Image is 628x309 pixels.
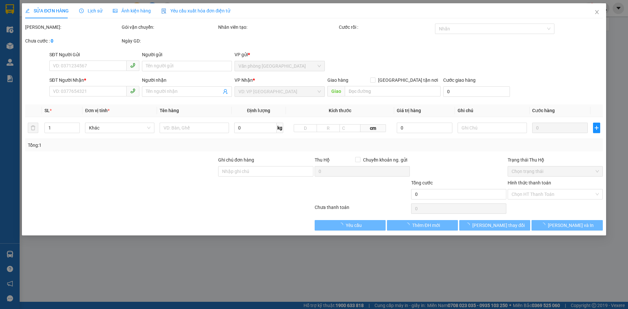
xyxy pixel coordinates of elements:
div: Người nhận [142,77,232,84]
span: loading [405,223,412,227]
button: [PERSON_NAME] và In [532,220,603,231]
input: Dọc đường [345,86,441,96]
button: plus [593,123,600,133]
span: Kích thước [329,108,351,113]
span: phone [130,63,135,68]
div: Ngày GD: [122,37,217,44]
span: [PERSON_NAME] thay đổi [472,222,525,229]
div: Cước rồi : [339,24,434,31]
div: Người gửi [142,51,232,58]
span: Văn phòng Đà Nẵng [239,61,321,71]
span: Yêu cầu xuất hóa đơn điện tử [161,8,230,13]
input: R [317,124,340,132]
input: C [340,124,360,132]
span: Giao hàng [327,77,348,83]
input: D [294,124,317,132]
button: Close [588,3,606,22]
img: icon [161,9,166,14]
span: Tổng cước [411,180,433,185]
span: close [594,9,600,15]
input: Cước giao hàng [443,86,510,97]
span: Giá trị hàng [397,108,421,113]
b: 0 [51,38,53,43]
span: loading [541,223,548,227]
input: 0 [532,123,588,133]
label: Ghi chú đơn hàng [218,157,254,163]
span: cm [360,124,386,132]
div: SĐT Người Nhận [49,77,139,84]
span: edit [25,9,30,13]
div: Tổng: 1 [28,142,242,149]
span: [GEOGRAPHIC_DATA] tận nơi [375,77,441,84]
span: Chọn trạng thái [512,166,599,176]
span: user-add [223,89,228,94]
span: Cước hàng [532,108,555,113]
span: Yêu cầu [346,222,362,229]
th: Ghi chú [455,104,530,117]
div: Chưa thanh toán [314,204,410,215]
div: Chưa cước : [25,37,120,44]
span: kg [277,123,283,133]
span: Chuyển khoản ng. gửi [360,156,410,163]
span: Đơn vị tính [85,108,110,113]
button: Thêm ĐH mới [387,220,458,231]
div: Trạng thái Thu Hộ [508,156,603,163]
span: loading [339,223,346,227]
span: [PERSON_NAME] và In [548,222,594,229]
span: Khác [89,123,151,133]
div: Gói vận chuyển: [122,24,217,31]
input: Ghi chú đơn hàng [218,166,313,177]
span: plus [594,125,600,130]
input: VD: Bàn, Ghế [160,123,229,133]
span: SL [44,108,50,113]
button: delete [28,123,38,133]
span: Lịch sử [79,8,102,13]
span: SỬA ĐƠN HÀNG [25,8,69,13]
button: [PERSON_NAME] thay đổi [459,220,530,231]
div: VP gửi [235,51,325,58]
label: Cước giao hàng [443,77,476,83]
span: picture [113,9,117,13]
button: Yêu cầu [315,220,386,231]
div: Nhân viên tạo: [218,24,338,31]
span: phone [130,88,135,94]
span: clock-circle [79,9,84,13]
span: Tên hàng [160,108,179,113]
span: loading [465,223,472,227]
span: Thêm ĐH mới [412,222,440,229]
div: SĐT Người Gửi [49,51,139,58]
input: Ghi Chú [458,123,527,133]
div: [PERSON_NAME]: [25,24,120,31]
span: Thu Hộ [315,157,330,163]
span: Giao [327,86,345,96]
span: Định lượng [247,108,270,113]
label: Hình thức thanh toán [508,180,551,185]
span: Ảnh kiện hàng [113,8,151,13]
span: VP Nhận [235,77,253,83]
